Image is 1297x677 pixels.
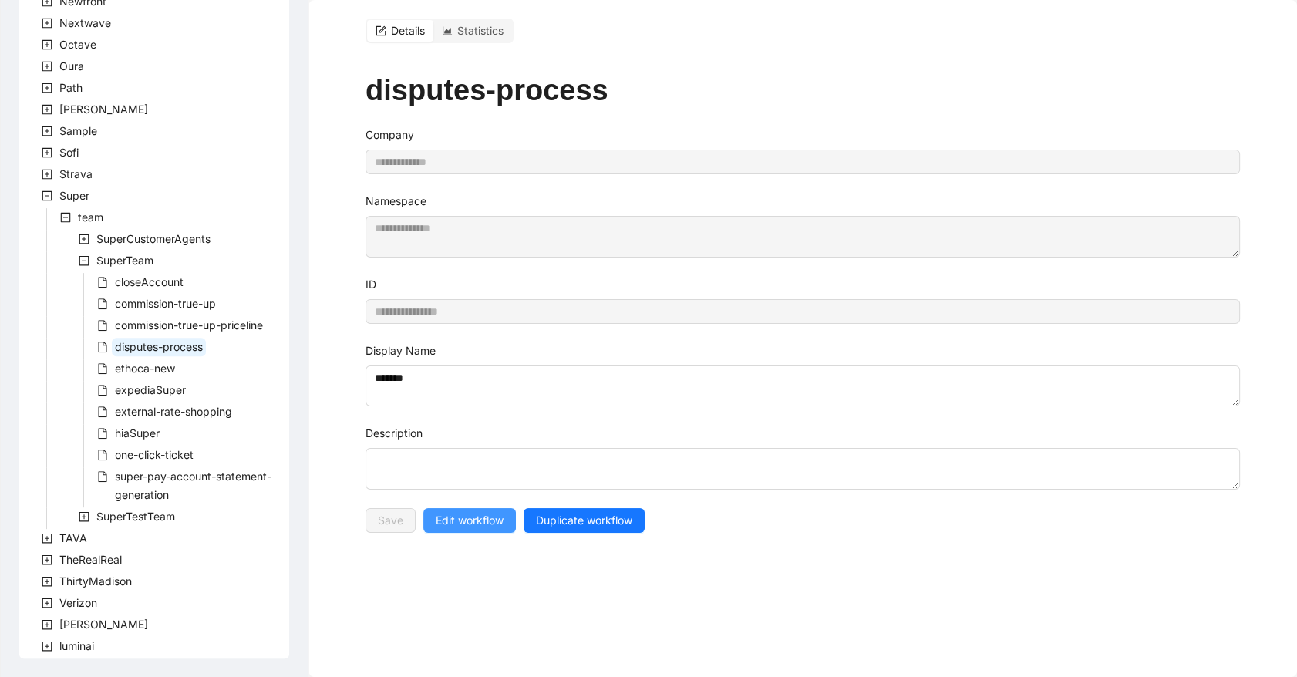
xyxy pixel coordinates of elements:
[59,596,97,609] span: Verizon
[112,446,197,464] span: one-click-ticket
[56,187,93,205] span: Super
[42,533,52,544] span: plus-square
[59,103,148,116] span: [PERSON_NAME]
[59,81,83,94] span: Path
[42,104,52,115] span: plus-square
[42,18,52,29] span: plus-square
[112,402,235,421] span: external-rate-shopping
[78,211,103,224] span: team
[112,273,187,291] span: closeAccount
[97,406,108,417] span: file
[56,594,100,612] span: Verizon
[59,553,122,566] span: TheRealReal
[42,554,52,565] span: plus-square
[112,338,206,356] span: disputes-process
[79,255,89,266] span: minus-square
[366,193,426,210] label: Namespace
[59,38,96,51] span: Octave
[42,61,52,72] span: plus-square
[112,316,266,335] span: commission-true-up-priceline
[56,572,135,591] span: ThirtyMadison
[97,385,108,396] span: file
[59,146,79,159] span: Sofi
[56,100,151,119] span: Rothman
[79,234,89,244] span: plus-square
[60,212,71,223] span: minus-square
[366,216,1240,258] textarea: Namespace
[59,618,148,631] span: [PERSON_NAME]
[366,126,414,143] label: Company
[59,639,94,652] span: luminai
[378,512,403,529] span: Save
[391,24,425,37] span: Details
[56,615,151,634] span: Virta
[366,365,1240,407] textarea: Display Name
[42,147,52,158] span: plus-square
[97,342,108,352] span: file
[56,14,114,32] span: Nextwave
[115,318,263,332] span: commission-true-up-priceline
[56,529,90,547] span: TAVA
[56,122,100,140] span: Sample
[56,35,99,54] span: Octave
[42,576,52,587] span: plus-square
[56,551,125,569] span: TheRealReal
[59,16,111,29] span: Nextwave
[423,508,516,533] button: Edit workflow
[115,405,232,418] span: external-rate-shopping
[115,470,271,501] span: super-pay-account-statement-generation
[96,510,175,523] span: SuperTestTeam
[93,507,178,526] span: SuperTestTeam
[56,57,87,76] span: Oura
[79,511,89,522] span: plus-square
[97,471,108,482] span: file
[59,59,84,72] span: Oura
[112,467,289,504] span: super-pay-account-statement-generation
[96,254,153,267] span: SuperTeam
[75,208,106,227] span: team
[97,298,108,309] span: file
[42,39,52,50] span: plus-square
[366,342,436,359] label: Display Name
[97,363,108,374] span: file
[366,508,416,533] button: Save
[96,232,211,245] span: SuperCustomerAgents
[59,189,89,202] span: Super
[93,230,214,248] span: SuperCustomerAgents
[56,79,86,97] span: Path
[112,295,219,313] span: commission-true-up
[115,275,184,288] span: closeAccount
[42,619,52,630] span: plus-square
[115,448,194,461] span: one-click-ticket
[42,190,52,201] span: minus-square
[112,381,189,399] span: expediaSuper
[366,72,1240,108] h1: disputes-process
[457,24,504,37] span: Statistics
[42,641,52,652] span: plus-square
[524,508,645,533] button: Duplicate workflow
[59,124,97,137] span: Sample
[42,598,52,608] span: plus-square
[115,383,186,396] span: expediaSuper
[97,320,108,331] span: file
[112,359,178,378] span: ethoca-new
[366,150,1240,174] input: Company
[97,450,108,460] span: file
[115,340,203,353] span: disputes-process
[56,165,96,184] span: Strava
[56,143,82,162] span: Sofi
[97,277,108,288] span: file
[59,531,87,544] span: TAVA
[442,25,453,36] span: area-chart
[366,299,1240,324] input: ID
[376,25,386,36] span: form
[366,425,423,442] label: Description
[97,428,108,439] span: file
[42,83,52,93] span: plus-square
[112,424,163,443] span: hiaSuper
[42,169,52,180] span: plus-square
[366,448,1240,490] textarea: Description
[59,574,132,588] span: ThirtyMadison
[115,297,216,310] span: commission-true-up
[366,276,376,293] label: ID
